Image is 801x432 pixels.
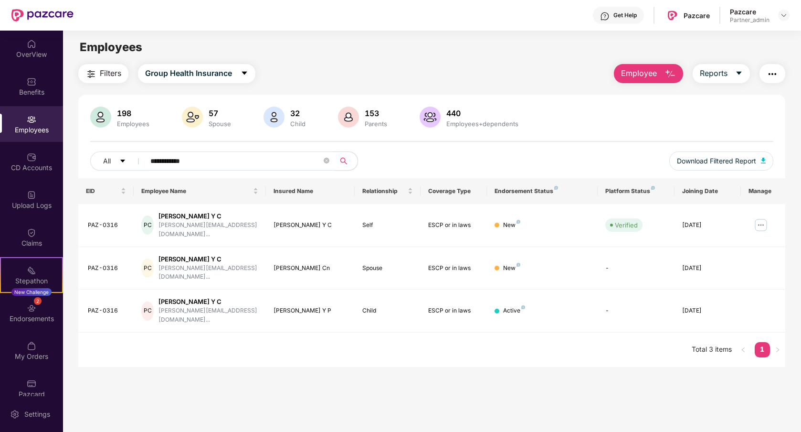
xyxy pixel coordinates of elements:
span: caret-down [735,69,743,78]
div: 153 [363,108,389,118]
img: svg+xml;base64,PHN2ZyB4bWxucz0iaHR0cDovL3d3dy53My5vcmcvMjAwMC9zdmciIHhtbG5zOnhsaW5rPSJodHRwOi8vd3... [420,107,441,128]
div: 2 [34,297,42,305]
img: svg+xml;base64,PHN2ZyBpZD0iTXlfT3JkZXJzIiBkYXRhLW5hbWU9Ik15IE9yZGVycyIgeG1sbnM9Imh0dHA6Ly93d3cudz... [27,341,36,351]
div: Child [288,120,307,128]
th: Joining Date [675,178,741,204]
span: close-circle [324,157,329,166]
span: Relationship [362,187,406,195]
li: Total 3 items [692,342,732,357]
img: New Pazcare Logo [11,9,74,22]
th: Coverage Type [421,178,487,204]
img: svg+xml;base64,PHN2ZyBpZD0iRW5kb3JzZW1lbnRzIiB4bWxucz0iaHR0cDovL3d3dy53My5vcmcvMjAwMC9zdmciIHdpZH... [27,303,36,313]
span: right [775,347,780,353]
button: Group Health Insurancecaret-down [138,64,255,83]
div: Stepathon [1,276,62,286]
div: Self [362,221,413,230]
span: close-circle [324,158,329,163]
img: svg+xml;base64,PHN2ZyBpZD0iRHJvcGRvd24tMzJ4MzIiIHhtbG5zPSJodHRwOi8vd3d3LnczLm9yZy8yMDAwL3N2ZyIgd2... [780,11,788,19]
div: 440 [444,108,520,118]
div: New [503,221,520,230]
button: right [770,342,785,357]
img: Pazcare_Logo.png [665,9,679,22]
div: New [503,264,520,273]
button: Employee [614,64,683,83]
img: svg+xml;base64,PHN2ZyB4bWxucz0iaHR0cDovL3d3dy53My5vcmcvMjAwMC9zdmciIHhtbG5zOnhsaW5rPSJodHRwOi8vd3... [761,158,766,163]
div: Spouse [362,264,413,273]
div: ESCP or in laws [428,264,479,273]
div: Spouse [207,120,233,128]
span: Filters [100,67,121,79]
img: svg+xml;base64,PHN2ZyB4bWxucz0iaHR0cDovL3d3dy53My5vcmcvMjAwMC9zdmciIHdpZHRoPSIyNCIgaGVpZ2h0PSIyNC... [85,68,97,80]
img: manageButton [753,217,769,233]
td: - [598,290,675,333]
div: PC [141,259,154,278]
div: PAZ-0316 [88,264,126,273]
div: ESCP or in laws [428,221,479,230]
span: caret-down [241,69,248,78]
div: Parents [363,120,389,128]
span: Download Filtered Report [677,156,756,166]
span: caret-down [119,158,126,165]
div: Employees [115,120,151,128]
span: Reports [700,67,727,79]
img: svg+xml;base64,PHN2ZyBpZD0iRW1wbG95ZWVzIiB4bWxucz0iaHR0cDovL3d3dy53My5vcmcvMjAwMC9zdmciIHdpZHRoPS... [27,115,36,124]
th: Manage [741,178,785,204]
th: EID [78,178,134,204]
span: left [740,347,746,353]
button: Download Filtered Report [669,151,773,171]
img: svg+xml;base64,PHN2ZyB4bWxucz0iaHR0cDovL3d3dy53My5vcmcvMjAwMC9zdmciIHdpZHRoPSI4IiBoZWlnaHQ9IjgiIH... [554,186,558,190]
button: Filters [78,64,128,83]
span: Employee [621,67,657,79]
div: [PERSON_NAME][EMAIL_ADDRESS][DOMAIN_NAME]... [158,306,258,324]
img: svg+xml;base64,PHN2ZyB4bWxucz0iaHR0cDovL3d3dy53My5vcmcvMjAwMC9zdmciIHhtbG5zOnhsaW5rPSJodHRwOi8vd3... [90,107,111,128]
div: [DATE] [682,306,733,315]
img: svg+xml;base64,PHN2ZyB4bWxucz0iaHR0cDovL3d3dy53My5vcmcvMjAwMC9zdmciIHhtbG5zOnhsaW5rPSJodHRwOi8vd3... [263,107,285,128]
img: svg+xml;base64,PHN2ZyBpZD0iUGF6Y2FyZCIgeG1sbnM9Imh0dHA6Ly93d3cudzMub3JnLzIwMDAvc3ZnIiB3aWR0aD0iMj... [27,379,36,389]
div: [PERSON_NAME] Y P [274,306,347,315]
div: [DATE] [682,221,733,230]
div: 32 [288,108,307,118]
div: PAZ-0316 [88,221,126,230]
div: Partner_admin [730,16,769,24]
div: Pazcare [730,7,769,16]
span: Employees [80,40,142,54]
div: [PERSON_NAME] Cn [274,264,347,273]
img: svg+xml;base64,PHN2ZyB4bWxucz0iaHR0cDovL3d3dy53My5vcmcvMjAwMC9zdmciIHdpZHRoPSI4IiBoZWlnaHQ9IjgiIH... [521,305,525,309]
span: search [334,157,353,165]
div: [PERSON_NAME] Y C [158,212,258,221]
img: svg+xml;base64,PHN2ZyB4bWxucz0iaHR0cDovL3d3dy53My5vcmcvMjAwMC9zdmciIHdpZHRoPSI4IiBoZWlnaHQ9IjgiIH... [651,186,655,190]
span: Employee Name [141,187,252,195]
li: 1 [755,342,770,357]
div: Platform Status [605,187,667,195]
div: PC [141,302,154,321]
img: svg+xml;base64,PHN2ZyB4bWxucz0iaHR0cDovL3d3dy53My5vcmcvMjAwMC9zdmciIHdpZHRoPSI4IiBoZWlnaHQ9IjgiIH... [516,263,520,267]
img: svg+xml;base64,PHN2ZyB4bWxucz0iaHR0cDovL3d3dy53My5vcmcvMjAwMC9zdmciIHhtbG5zOnhsaW5rPSJodHRwOi8vd3... [338,107,359,128]
div: [DATE] [682,264,733,273]
div: PAZ-0316 [88,306,126,315]
th: Employee Name [134,178,266,204]
div: PC [141,216,154,235]
div: New Challenge [11,288,52,296]
th: Relationship [355,178,421,204]
button: Reportscaret-down [693,64,750,83]
img: svg+xml;base64,PHN2ZyB4bWxucz0iaHR0cDovL3d3dy53My5vcmcvMjAwMC9zdmciIHdpZHRoPSI4IiBoZWlnaHQ9IjgiIH... [516,220,520,224]
div: ESCP or in laws [428,306,479,315]
img: svg+xml;base64,PHN2ZyB4bWxucz0iaHR0cDovL3d3dy53My5vcmcvMjAwMC9zdmciIHdpZHRoPSIyNCIgaGVpZ2h0PSIyNC... [767,68,778,80]
div: Verified [615,220,638,230]
div: [PERSON_NAME][EMAIL_ADDRESS][DOMAIN_NAME]... [158,221,258,239]
div: Settings [21,410,53,419]
div: Endorsement Status [495,187,590,195]
img: svg+xml;base64,PHN2ZyB4bWxucz0iaHR0cDovL3d3dy53My5vcmcvMjAwMC9zdmciIHhtbG5zOnhsaW5rPSJodHRwOi8vd3... [182,107,203,128]
img: svg+xml;base64,PHN2ZyBpZD0iQ2xhaW0iIHhtbG5zPSJodHRwOi8vd3d3LnczLm9yZy8yMDAwL3N2ZyIgd2lkdGg9IjIwIi... [27,228,36,238]
div: Child [362,306,413,315]
div: [PERSON_NAME][EMAIL_ADDRESS][DOMAIN_NAME]... [158,264,258,282]
img: svg+xml;base64,PHN2ZyBpZD0iQ0RfQWNjb3VudHMiIGRhdGEtbmFtZT0iQ0QgQWNjb3VudHMiIHhtbG5zPSJodHRwOi8vd3... [27,152,36,162]
div: 57 [207,108,233,118]
div: 198 [115,108,151,118]
div: [PERSON_NAME] Y C [158,297,258,306]
li: Previous Page [736,342,751,357]
li: Next Page [770,342,785,357]
button: Allcaret-down [90,151,148,171]
div: Get Help [613,11,637,19]
img: svg+xml;base64,PHN2ZyB4bWxucz0iaHR0cDovL3d3dy53My5vcmcvMjAwMC9zdmciIHhtbG5zOnhsaW5rPSJodHRwOi8vd3... [664,68,676,80]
